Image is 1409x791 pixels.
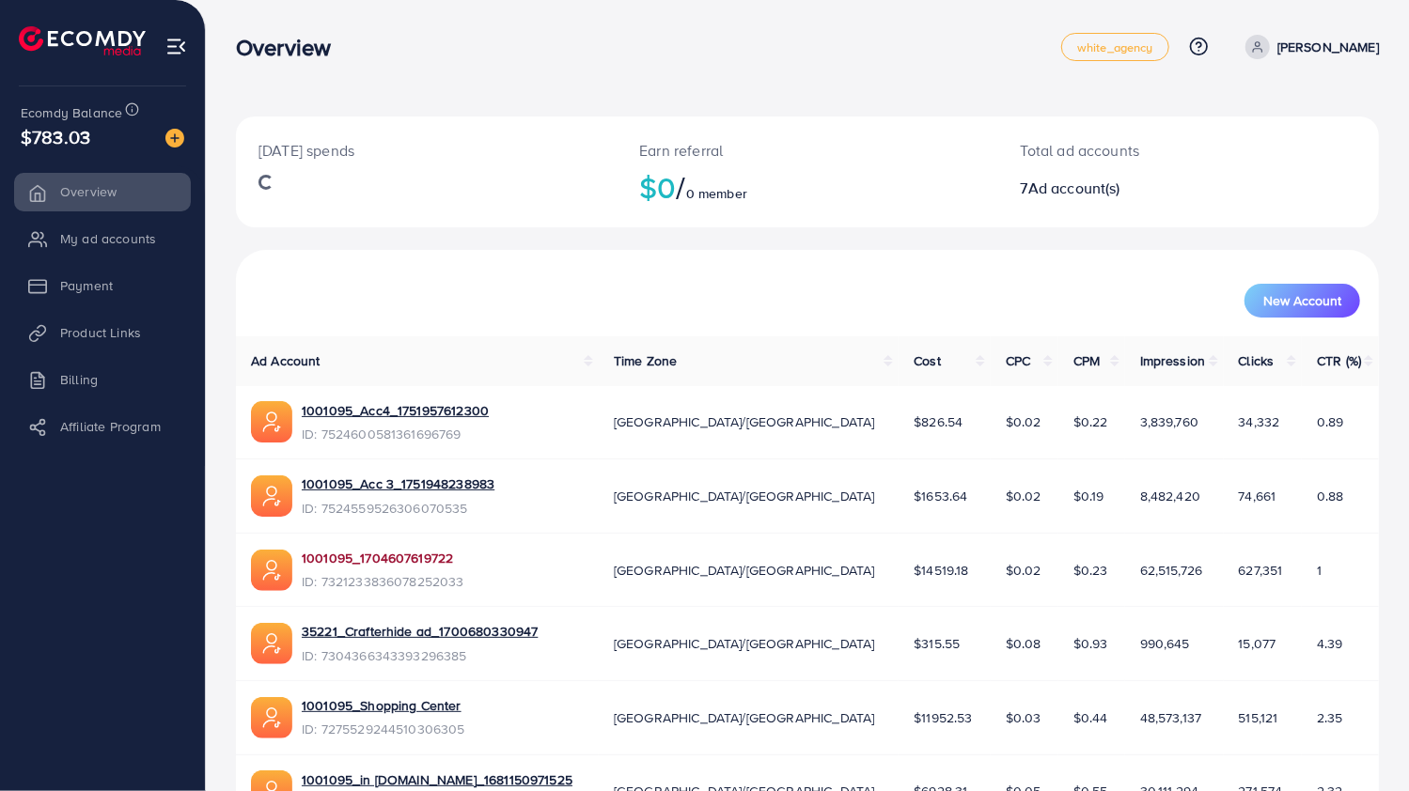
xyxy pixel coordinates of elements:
[639,169,975,205] h2: $0
[1073,351,1100,370] span: CPM
[302,696,465,715] a: 1001095_Shopping Center
[1277,36,1379,58] p: [PERSON_NAME]
[1028,178,1120,198] span: Ad account(s)
[1317,487,1344,505] span: 0.88
[1140,634,1190,653] span: 990,645
[302,474,494,493] a: 1001095_Acc 3_1751948238983
[1238,35,1379,59] a: [PERSON_NAME]
[1239,487,1276,505] span: 74,661
[914,561,968,580] span: $14519.18
[1006,634,1041,653] span: $0.08
[614,487,875,505] span: [GEOGRAPHIC_DATA]/[GEOGRAPHIC_DATA]
[1073,487,1104,505] span: $0.19
[914,634,960,653] span: $315.55
[302,549,464,567] a: 1001095_1704607619722
[1263,294,1341,307] span: New Account
[251,623,292,664] img: ic-ads-acc.e4c84228.svg
[1021,139,1261,162] p: Total ad accounts
[19,26,146,55] img: logo
[1140,561,1203,580] span: 62,515,726
[251,475,292,517] img: ic-ads-acc.e4c84228.svg
[1140,487,1200,505] span: 8,482,420
[1006,708,1041,727] span: $0.03
[614,708,875,727] span: [GEOGRAPHIC_DATA]/[GEOGRAPHIC_DATA]
[914,487,967,505] span: $1653.64
[302,425,489,443] span: ID: 7524600581361696769
[1317,561,1322,580] span: 1
[1239,561,1283,580] span: 627,351
[1006,351,1030,370] span: CPC
[1239,351,1275,370] span: Clicks
[677,165,686,209] span: /
[1077,41,1153,54] span: white_agency
[1006,412,1041,431] span: $0.02
[614,412,875,431] span: [GEOGRAPHIC_DATA]/[GEOGRAPHIC_DATA]
[302,720,465,738] span: ID: 7275529244510306305
[1239,634,1276,653] span: 15,077
[1140,708,1202,727] span: 48,573,137
[1140,412,1198,431] span: 3,839,760
[1317,351,1361,370] span: CTR (%)
[614,351,677,370] span: Time Zone
[914,351,941,370] span: Cost
[614,561,875,580] span: [GEOGRAPHIC_DATA]/[GEOGRAPHIC_DATA]
[302,622,538,641] a: 35221_Crafterhide ad_1700680330947
[1006,561,1041,580] span: $0.02
[302,770,572,789] a: 1001095_in [DOMAIN_NAME]_1681150971525
[686,184,747,203] span: 0 member
[614,634,875,653] span: [GEOGRAPHIC_DATA]/[GEOGRAPHIC_DATA]
[1317,634,1343,653] span: 4.39
[1073,561,1108,580] span: $0.23
[1239,708,1278,727] span: 515,121
[914,412,963,431] span: $826.54
[1317,412,1344,431] span: 0.89
[1021,179,1261,197] h2: 7
[1317,708,1343,727] span: 2.35
[1073,412,1108,431] span: $0.22
[914,708,972,727] span: $11952.53
[1239,412,1280,431] span: 34,332
[302,572,464,591] span: ID: 7321233836078252033
[251,550,292,591] img: ic-ads-acc.e4c84228.svg
[302,646,538,665] span: ID: 7304366343393296385
[1073,708,1108,727] span: $0.44
[21,123,90,150] span: $783.03
[639,139,975,162] p: Earn referral
[1061,33,1169,61] a: white_agency
[251,351,321,370] span: Ad Account
[21,103,122,122] span: Ecomdy Balance
[251,401,292,442] img: ic-ads-acc.e4c84228.svg
[1140,351,1206,370] span: Impression
[302,499,494,518] span: ID: 7524559526306070535
[1006,487,1041,505] span: $0.02
[1245,284,1360,318] button: New Account
[258,139,594,162] p: [DATE] spends
[251,697,292,738] img: ic-ads-acc.e4c84228.svg
[165,36,187,57] img: menu
[236,34,346,61] h3: Overview
[302,401,489,420] a: 1001095_Acc4_1751957612300
[165,129,184,147] img: image
[1073,634,1108,653] span: $0.93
